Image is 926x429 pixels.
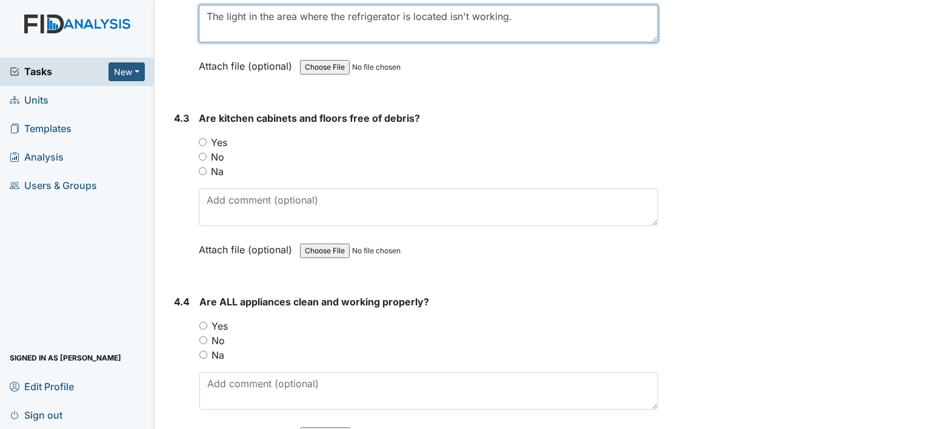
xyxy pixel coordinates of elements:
[10,64,108,79] a: Tasks
[199,112,420,124] span: Are kitchen cabinets and floors free of debris?
[199,153,207,161] input: No
[10,377,74,396] span: Edit Profile
[199,138,207,146] input: Yes
[199,167,207,175] input: Na
[199,322,207,330] input: Yes
[211,164,224,179] label: Na
[211,150,224,164] label: No
[10,176,97,195] span: Users & Groups
[10,348,121,367] span: Signed in as [PERSON_NAME]
[212,333,225,348] label: No
[10,91,48,110] span: Units
[211,135,227,150] label: Yes
[174,294,190,309] label: 4.4
[10,119,72,138] span: Templates
[174,111,189,125] label: 4.3
[199,52,297,73] label: Attach file (optional)
[108,62,145,81] button: New
[212,319,228,333] label: Yes
[199,296,429,308] span: Are ALL appliances clean and working properly?
[199,351,207,359] input: Na
[199,236,297,257] label: Attach file (optional)
[212,348,224,362] label: Na
[199,336,207,344] input: No
[10,148,64,167] span: Analysis
[10,405,62,424] span: Sign out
